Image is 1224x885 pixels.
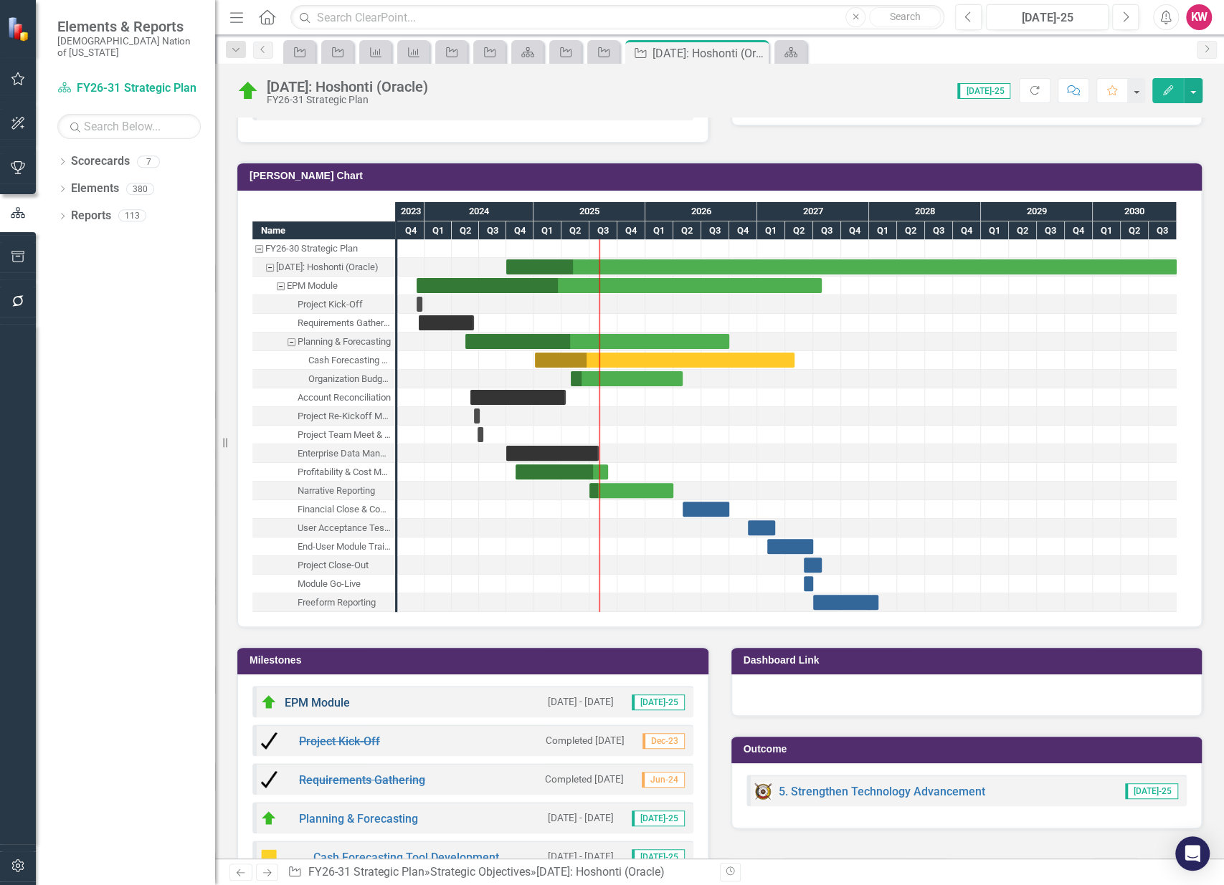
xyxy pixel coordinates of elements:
[981,221,1009,240] div: Q1
[260,732,277,750] img: Completed
[536,865,665,879] div: [DATE]: Hoshonti (Oracle)
[1149,221,1177,240] div: Q3
[298,463,391,482] div: Profitability & Cost Management
[1093,221,1121,240] div: Q1
[126,183,154,195] div: 380
[953,221,981,240] div: Q4
[683,502,729,517] div: Task: Start date: 2026-05-01 End date: 2026-09-30
[313,851,499,864] a: Cash Forecasting Tool Development
[252,351,395,370] div: Cash Forecasting Tool Development
[298,519,391,537] div: User Acceptance Testing
[252,407,395,426] div: Project Re-Kickoff Meeting
[260,848,277,866] img: Caution
[642,733,685,749] span: Dec-23
[260,810,277,827] img: On Target
[535,353,794,368] div: Task: Start date: 2025-01-06 End date: 2027-04-30
[252,593,395,612] div: Task: Start date: 2027-07-01 End date: 2028-01-31
[417,297,422,312] div: Task: Start date: 2023-12-06 End date: 2023-12-06
[252,314,395,333] div: Task: Start date: 2023-12-11 End date: 2024-06-14
[252,556,395,575] div: Task: Start date: 2027-05-31 End date: 2027-07-30
[785,221,813,240] div: Q2
[424,221,452,240] div: Q1
[571,371,683,386] div: Task: Start date: 2025-05-01 End date: 2026-04-30
[804,576,813,591] div: Task: Start date: 2027-06-01 End date: 2027-06-30
[260,771,277,788] img: Completed
[252,239,395,258] div: Task: FY26-30 Strategic Plan Start date: 2023-12-04 End date: 2023-12-05
[897,221,925,240] div: Q2
[632,694,685,710] span: [DATE]-25
[71,208,111,224] a: Reports
[298,407,391,426] div: Project Re-Kickoff Meeting
[298,388,391,407] div: Account Reconciliation
[288,864,708,881] div: » »
[478,427,483,442] div: Task: Start date: 2024-06-26 End date: 2024-06-26
[252,482,395,500] div: Task: Start date: 2025-07-01 End date: 2026-03-31
[545,772,624,786] small: Completed [DATE]
[57,35,201,59] small: [DEMOGRAPHIC_DATA] Nation of [US_STATE]
[252,295,395,314] div: Project Kick-Off
[252,556,395,575] div: Project Close-Out
[252,295,395,314] div: Task: Start date: 2023-12-06 End date: 2023-12-06
[252,500,395,519] div: Financial Close & Consolidation
[252,444,395,463] div: Task: Start date: 2024-10-01 End date: 2025-07-31
[561,221,589,240] div: Q2
[479,221,506,240] div: Q3
[424,202,533,221] div: 2024
[474,408,480,424] div: Task: Start date: 2024-06-14 End date: 2024-06-14
[744,655,1195,666] h3: Dashboard Link
[869,202,981,221] div: 2028
[252,575,395,593] div: Module Go-Live
[1175,836,1210,871] div: Open Intercom Messenger
[701,221,729,240] div: Q3
[813,221,841,240] div: Q3
[298,426,391,444] div: Project Team Meet & Greet
[298,295,363,314] div: Project Kick-Off
[252,407,395,426] div: Task: Start date: 2024-06-14 End date: 2024-06-14
[252,388,395,407] div: Account Reconciliation
[252,314,395,333] div: Requirements Gathering
[298,500,391,519] div: Financial Close & Consolidation
[804,558,822,573] div: Task: Start date: 2027-05-31 End date: 2027-07-30
[986,4,1109,30] button: [DATE]-25
[298,482,375,500] div: Narrative Reporting
[546,734,625,747] small: Completed [DATE]
[748,520,775,535] div: Task: Start date: 2026-12-01 End date: 2027-02-28
[237,80,260,102] img: On Target
[632,849,685,865] span: [DATE]-25
[252,370,395,388] div: Task: Start date: 2025-05-01 End date: 2026-04-30
[252,426,395,444] div: Task: Start date: 2024-06-26 End date: 2024-06-26
[1186,4,1212,30] button: KW
[299,735,380,748] a: Project Kick-Off
[506,446,599,461] div: Task: Start date: 2024-10-01 End date: 2025-07-31
[1093,202,1177,221] div: 2030
[252,351,395,370] div: Task: Start date: 2025-01-06 End date: 2027-04-30
[890,11,921,22] span: Search
[57,80,201,97] a: FY26-31 Strategic Plan
[252,537,395,556] div: End-User Module Training
[548,811,614,825] small: [DATE] - [DATE]
[252,239,395,258] div: FY26-30 Strategic Plan
[298,444,391,463] div: Enterprise Data Management
[397,202,424,221] div: 2023
[589,221,617,240] div: Q3
[252,463,395,482] div: Task: Start date: 2024-11-01 End date: 2025-08-31
[298,593,376,612] div: Freeform Reporting
[298,333,391,351] div: Planning & Forecasting
[287,277,338,295] div: EPM Module
[276,258,379,277] div: [DATE]: Hoshonti (Oracle)
[252,370,395,388] div: Organization Budgeting Tool Development
[308,370,391,388] div: Organization Budgeting Tool Development
[252,593,395,612] div: Freeform Reporting
[981,202,1093,221] div: 2029
[267,79,428,95] div: [DATE]: Hoshonti (Oracle)
[298,314,391,333] div: Requirements Gathering
[417,278,822,293] div: Task: Start date: 2023-12-04 End date: 2027-07-28
[252,500,395,519] div: Task: Start date: 2026-05-01 End date: 2026-09-30
[308,351,391,370] div: Cash Forecasting Tool Development
[252,277,395,295] div: Task: Start date: 2023-12-04 End date: 2027-07-28
[299,773,425,787] a: Requirements Gathering
[470,390,566,405] div: Task: Start date: 2024-06-03 End date: 2025-04-14
[252,519,395,537] div: User Acceptance Testing
[252,482,395,500] div: Narrative Reporting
